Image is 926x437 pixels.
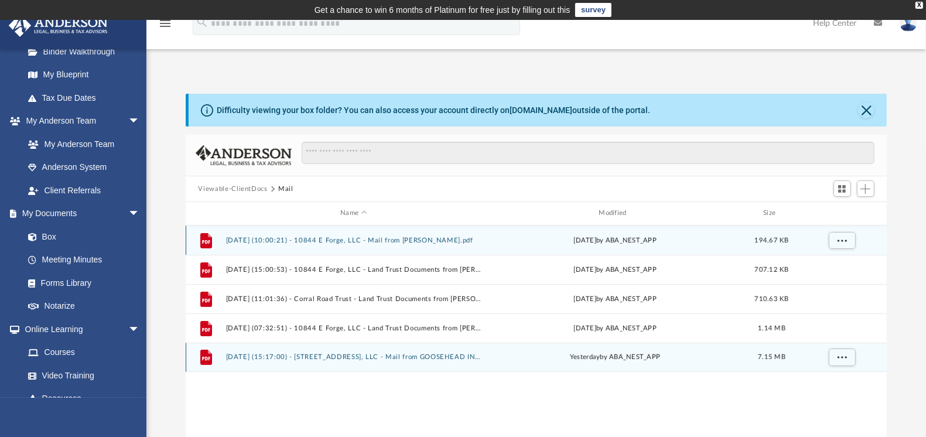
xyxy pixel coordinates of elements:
span: 1.14 MB [758,325,785,331]
a: Courses [16,341,152,364]
div: Difficulty viewing your box folder? You can also access your account directly on outside of the p... [217,104,651,117]
a: Resources [16,387,152,411]
button: More options [828,349,855,366]
span: arrow_drop_down [128,110,152,134]
a: My Anderson Team [16,132,146,156]
div: Size [748,208,795,218]
button: Viewable-ClientDocs [198,184,267,194]
div: Name [225,208,481,218]
button: [DATE] (15:00:53) - 10844 E Forge, LLC - Land Trust Documents from [PERSON_NAME].pdf [225,266,481,274]
button: Mail [278,184,293,194]
span: arrow_drop_down [128,317,152,342]
a: Forms Library [16,271,146,295]
button: Add [857,180,874,197]
span: 710.63 KB [754,295,788,302]
div: id [190,208,220,218]
button: More options [828,231,855,249]
a: My Documentsarrow_drop_down [8,202,152,226]
div: id [800,208,882,218]
a: Anderson System [16,156,152,179]
button: [DATE] (10:00:21) - 10844 E Forge, LLC - Mail from [PERSON_NAME].pdf [225,237,481,244]
a: Online Learningarrow_drop_down [8,317,152,341]
a: My Anderson Teamarrow_drop_down [8,110,152,133]
a: Video Training [16,364,146,387]
a: survey [575,3,611,17]
div: by ABA_NEST_APP [487,352,743,363]
span: yesterday [570,354,600,360]
span: 194.67 KB [754,237,788,243]
img: Anderson Advisors Platinum Portal [5,14,111,37]
button: [DATE] (07:32:51) - 10844 E Forge, LLC - Land Trust Documents from [PERSON_NAME].pdf [225,325,481,332]
div: [DATE] by ABA_NEST_APP [487,264,743,275]
button: Switch to Grid View [833,180,851,197]
div: close [915,2,923,9]
a: Client Referrals [16,179,152,202]
div: [DATE] by ABA_NEST_APP [487,235,743,245]
a: menu [158,22,172,30]
button: [DATE] (15:17:00) - [STREET_ADDRESS], LLC - Mail from GOOSEHEAD INSURANCE AGENCY LLC DBA GOOSEHEA... [225,353,481,361]
a: Notarize [16,295,152,318]
i: menu [158,16,172,30]
span: 707.12 KB [754,266,788,272]
a: [DOMAIN_NAME] [510,105,573,115]
div: Get a chance to win 6 months of Platinum for free just by filling out this [315,3,570,17]
button: [DATE] (11:01:36) - Corral Road Trust - Land Trust Documents from [PERSON_NAME].pdf [225,295,481,303]
div: [DATE] by ABA_NEST_APP [487,293,743,304]
i: search [196,16,209,29]
a: My Blueprint [16,63,152,87]
div: Modified [487,208,743,218]
span: arrow_drop_down [128,202,152,226]
a: Tax Due Dates [16,86,158,110]
img: User Pic [900,15,917,32]
a: Binder Walkthrough [16,40,158,63]
a: Box [16,225,146,248]
input: Search files and folders [302,142,874,164]
div: [DATE] by ABA_NEST_APP [487,323,743,333]
span: 7.15 MB [758,354,785,360]
button: Close [858,102,874,118]
a: Meeting Minutes [16,248,152,272]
